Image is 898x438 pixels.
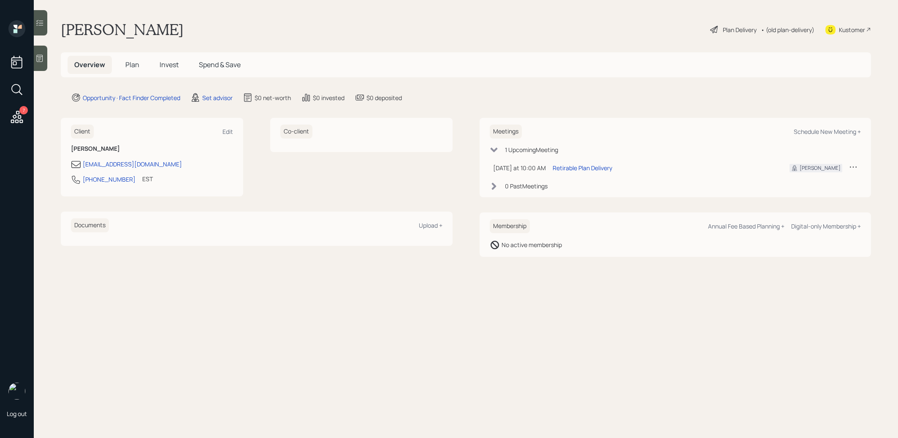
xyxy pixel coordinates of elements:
h6: [PERSON_NAME] [71,145,233,152]
div: Log out [7,410,27,418]
div: $0 net-worth [255,93,291,102]
span: Overview [74,60,105,69]
span: Plan [125,60,139,69]
h6: Client [71,125,94,139]
h6: Co-client [280,125,312,139]
div: • (old plan-delivery) [761,25,814,34]
h1: [PERSON_NAME] [61,20,184,39]
div: Retirable Plan Delivery [553,163,612,172]
span: Invest [160,60,179,69]
div: $0 deposited [366,93,402,102]
div: Opportunity · Fact Finder Completed [83,93,180,102]
div: Upload + [419,221,442,229]
div: Set advisor [202,93,233,102]
div: Annual Fee Based Planning + [708,222,784,230]
h6: Meetings [490,125,522,139]
div: [PHONE_NUMBER] [83,175,136,184]
div: Edit [222,128,233,136]
div: [DATE] at 10:00 AM [493,163,546,172]
div: [PERSON_NAME] [800,164,841,172]
div: $0 invested [313,93,345,102]
div: [EMAIL_ADDRESS][DOMAIN_NAME] [83,160,182,169]
div: EST [142,174,153,183]
div: Plan Delivery [723,25,757,34]
div: No active membership [502,240,562,249]
h6: Documents [71,218,109,232]
div: Kustomer [839,25,865,34]
div: 7 [19,106,28,114]
div: Schedule New Meeting + [794,128,861,136]
span: Spend & Save [199,60,241,69]
div: 1 Upcoming Meeting [505,145,558,154]
h6: Membership [490,219,530,233]
div: 0 Past Meeting s [505,182,548,190]
img: treva-nostdahl-headshot.png [8,383,25,400]
div: Digital-only Membership + [791,222,861,230]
